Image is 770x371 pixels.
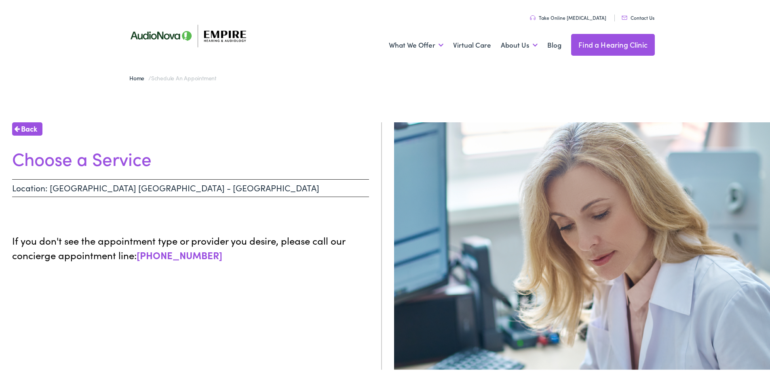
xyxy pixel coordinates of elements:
[530,14,536,19] img: utility icon
[129,72,148,80] a: Home
[622,13,654,19] a: Contact Us
[389,29,443,59] a: What We Offer
[12,146,369,168] h1: Choose a Service
[151,72,216,80] span: Schedule an Appointment
[501,29,538,59] a: About Us
[622,14,627,18] img: utility icon
[547,29,561,59] a: Blog
[571,32,655,54] a: Find a Hearing Clinic
[137,247,222,260] a: [PHONE_NUMBER]
[12,232,369,261] p: If you don't see the appointment type or provider you desire, please call our concierge appointme...
[12,121,42,134] a: Back
[530,13,606,19] a: Take Online [MEDICAL_DATA]
[453,29,491,59] a: Virtual Care
[21,122,37,132] span: Back
[129,72,216,80] span: /
[12,178,369,195] p: Location: [GEOGRAPHIC_DATA] [GEOGRAPHIC_DATA] - [GEOGRAPHIC_DATA]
